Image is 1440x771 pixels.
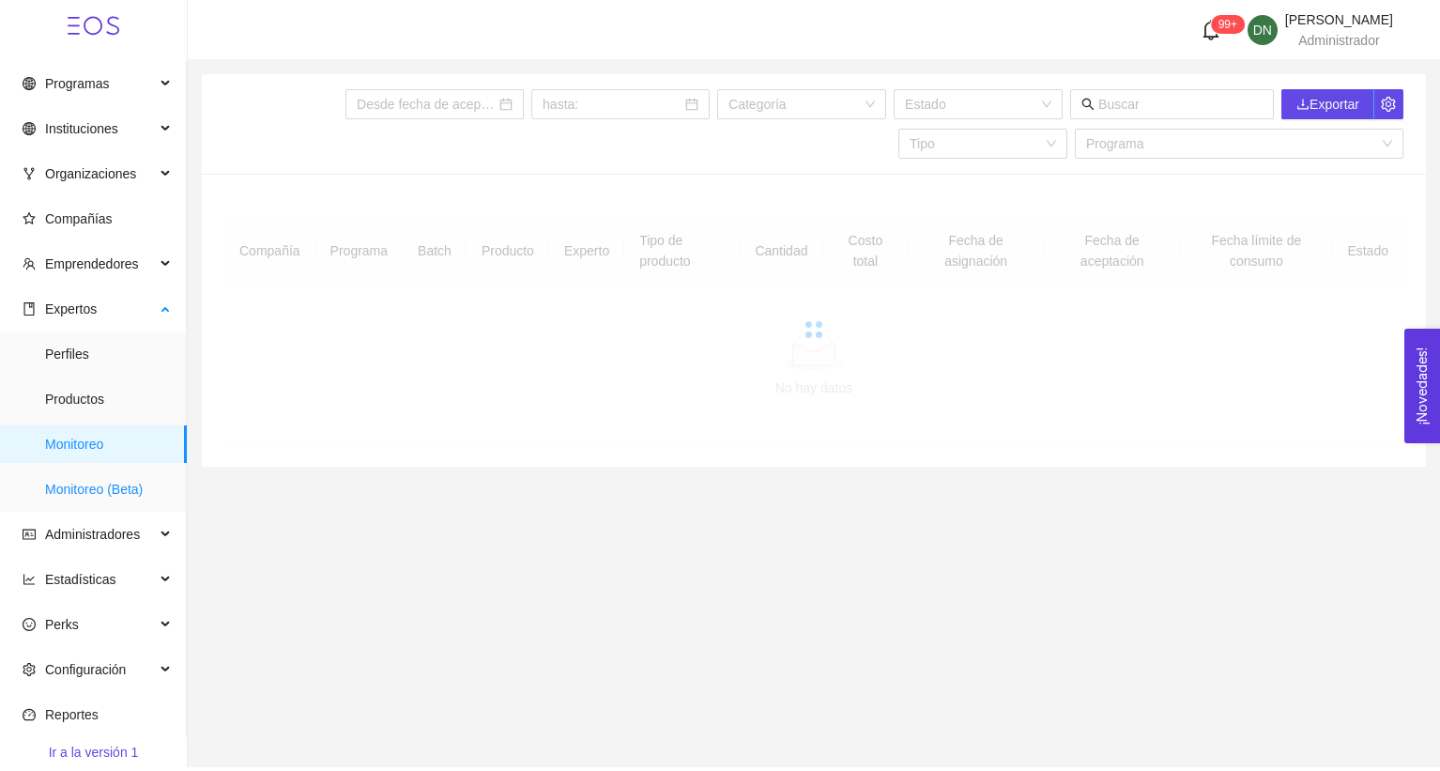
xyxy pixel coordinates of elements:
[45,707,99,722] span: Reportes
[23,708,36,721] span: dashboard
[45,470,172,508] span: Monitoreo (Beta)
[45,572,115,587] span: Estadísticas
[23,257,36,270] span: team
[1081,98,1095,111] span: search
[45,301,97,316] span: Expertos
[45,121,118,136] span: Instituciones
[45,211,113,226] span: Compañías
[1098,94,1263,115] input: Buscar
[45,380,172,418] span: Productos
[23,618,36,631] span: smile
[1211,15,1245,34] sup: 521
[45,76,109,91] span: Programas
[45,335,172,373] span: Perfiles
[357,94,496,115] input: Desde fecha de aceptación:
[49,742,139,763] span: Ir a la versión 1
[45,166,136,181] span: Organizaciones
[1298,33,1379,48] span: Administrador
[45,527,140,542] span: Administradores
[45,256,139,271] span: Emprendedores
[48,737,140,767] button: Ir a la versión 1
[45,662,126,677] span: Configuración
[23,212,36,225] span: star
[1374,97,1402,112] span: setting
[23,528,36,541] span: idcard
[23,77,36,90] span: global
[1296,98,1310,111] span: download
[1201,20,1221,40] span: bell
[1281,89,1374,119] button: downloadExportar
[45,617,79,632] span: Perks
[23,573,36,586] span: line-chart
[1373,89,1403,119] button: setting
[1253,15,1272,45] span: DN
[23,663,36,676] span: setting
[543,94,682,115] input: hasta:
[1285,12,1393,27] span: [PERSON_NAME]
[1404,329,1440,443] button: Open Feedback Widget
[45,425,172,463] span: Monitoreo
[1296,94,1359,115] span: Exportar
[23,122,36,135] span: global
[23,167,36,180] span: fork
[23,302,36,316] span: book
